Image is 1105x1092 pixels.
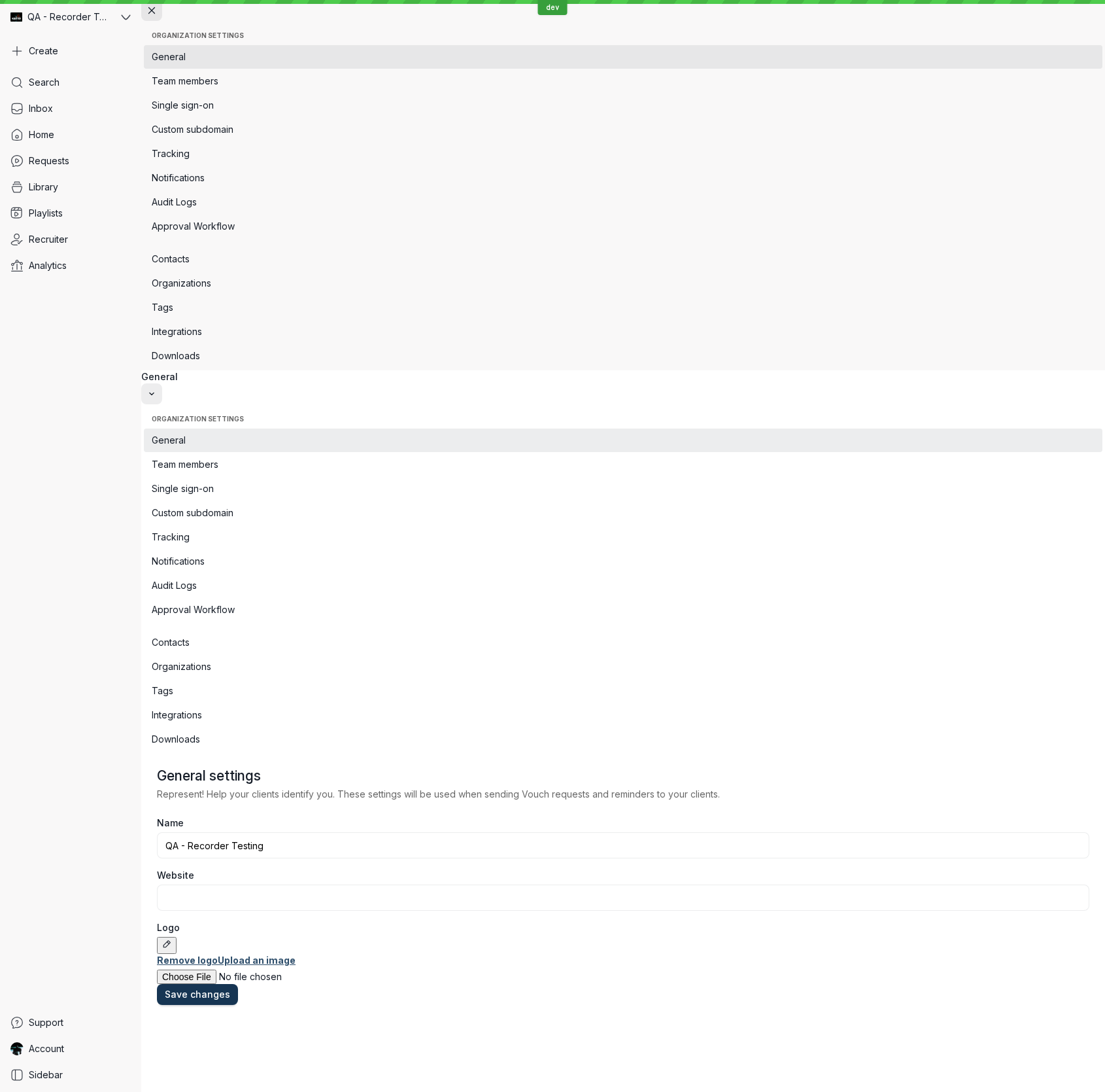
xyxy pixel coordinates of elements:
[152,603,1095,616] span: Approval Workflow
[144,655,1102,678] a: Organizations
[152,99,1095,112] span: Single sign-on
[152,458,1095,471] span: Team members
[144,574,1102,597] a: Audit Logs
[152,733,1095,746] span: Downloads
[152,482,1095,495] span: Single sign-on
[10,11,22,23] img: QA - Recorder Testing avatar
[29,1068,63,1082] span: Sidebar
[29,259,67,272] span: Analytics
[29,76,59,89] span: Search
[5,202,136,225] a: Playlists
[5,123,136,147] a: Home
[29,128,54,141] span: Home
[152,531,1095,544] span: Tracking
[152,709,1095,722] span: Integrations
[10,1042,24,1055] img: Shez Katrak avatar
[152,506,1095,520] span: Custom subdomain
[5,97,136,120] a: Inbox
[152,684,1095,697] span: Tags
[144,45,1102,69] a: General
[152,349,1095,362] span: Downloads
[29,154,69,167] span: Requests
[144,296,1102,319] a: Tags
[157,955,218,966] a: Remove logo
[152,147,1095,160] span: Tracking
[5,228,136,251] a: Recruiter
[29,233,68,246] span: Recruiter
[157,817,184,830] span: Name
[152,415,1095,423] span: Organization settings
[152,555,1095,568] span: Notifications
[152,636,1095,649] span: Contacts
[157,869,194,882] span: Website
[152,220,1095,233] span: Approval Workflow
[5,39,136,63] button: Create
[157,769,1089,783] h2: General settings
[144,598,1102,622] a: Approval Workflow
[144,477,1102,501] a: Single sign-on
[157,788,1089,801] p: Represent! Help your clients identify you. These settings will be used when sending Vouch request...
[152,579,1095,592] span: Audit Logs
[5,1011,136,1034] a: Support
[144,142,1102,166] a: Tracking
[157,984,238,1005] button: Save changes
[144,344,1102,368] a: Downloads
[144,501,1102,525] a: Custom subdomain
[152,434,1095,447] span: General
[218,955,296,966] a: Upload an image
[144,190,1102,214] a: Audit Logs
[5,1063,136,1087] a: Sidebar
[29,181,58,194] span: Library
[29,102,53,115] span: Inbox
[152,123,1095,136] span: Custom subdomain
[152,660,1095,673] span: Organizations
[29,1016,63,1029] span: Support
[144,272,1102,295] a: Organizations
[152,301,1095,314] span: Tags
[152,31,1095,39] span: Organization settings
[144,118,1102,141] a: Custom subdomain
[144,631,1102,654] a: Contacts
[144,94,1102,117] a: Single sign-on
[152,277,1095,290] span: Organizations
[144,525,1102,549] a: Tracking
[5,149,136,173] a: Requests
[144,703,1102,727] a: Integrations
[5,175,136,199] a: Library
[5,1037,136,1061] a: Shez Katrak avatarAccount
[5,5,136,29] button: QA - Recorder Testing avatarQA - Recorder Testing
[5,71,136,94] a: Search
[5,254,136,277] a: Analytics
[29,207,63,220] span: Playlists
[152,75,1095,88] span: Team members
[157,921,180,934] span: Logo
[152,325,1095,338] span: Integrations
[152,253,1095,266] span: Contacts
[29,44,58,58] span: Create
[144,453,1102,476] a: Team members
[144,69,1102,93] a: Team members
[152,171,1095,185] span: Notifications
[144,166,1102,190] a: Notifications
[141,370,1105,383] h2: General
[144,679,1102,703] a: Tags
[165,988,230,1001] span: Save changes
[144,320,1102,343] a: Integrations
[152,196,1095,209] span: Audit Logs
[5,5,118,29] div: QA - Recorder Testing
[144,215,1102,238] a: Approval Workflow
[157,937,177,954] button: QA - Recorder Testing avatar
[144,247,1102,271] a: Contacts
[144,728,1102,751] a: Downloads
[144,429,1102,452] a: General
[27,10,111,24] span: QA - Recorder Testing
[144,550,1102,573] a: Notifications
[29,1042,64,1055] span: Account
[152,50,1095,63] span: General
